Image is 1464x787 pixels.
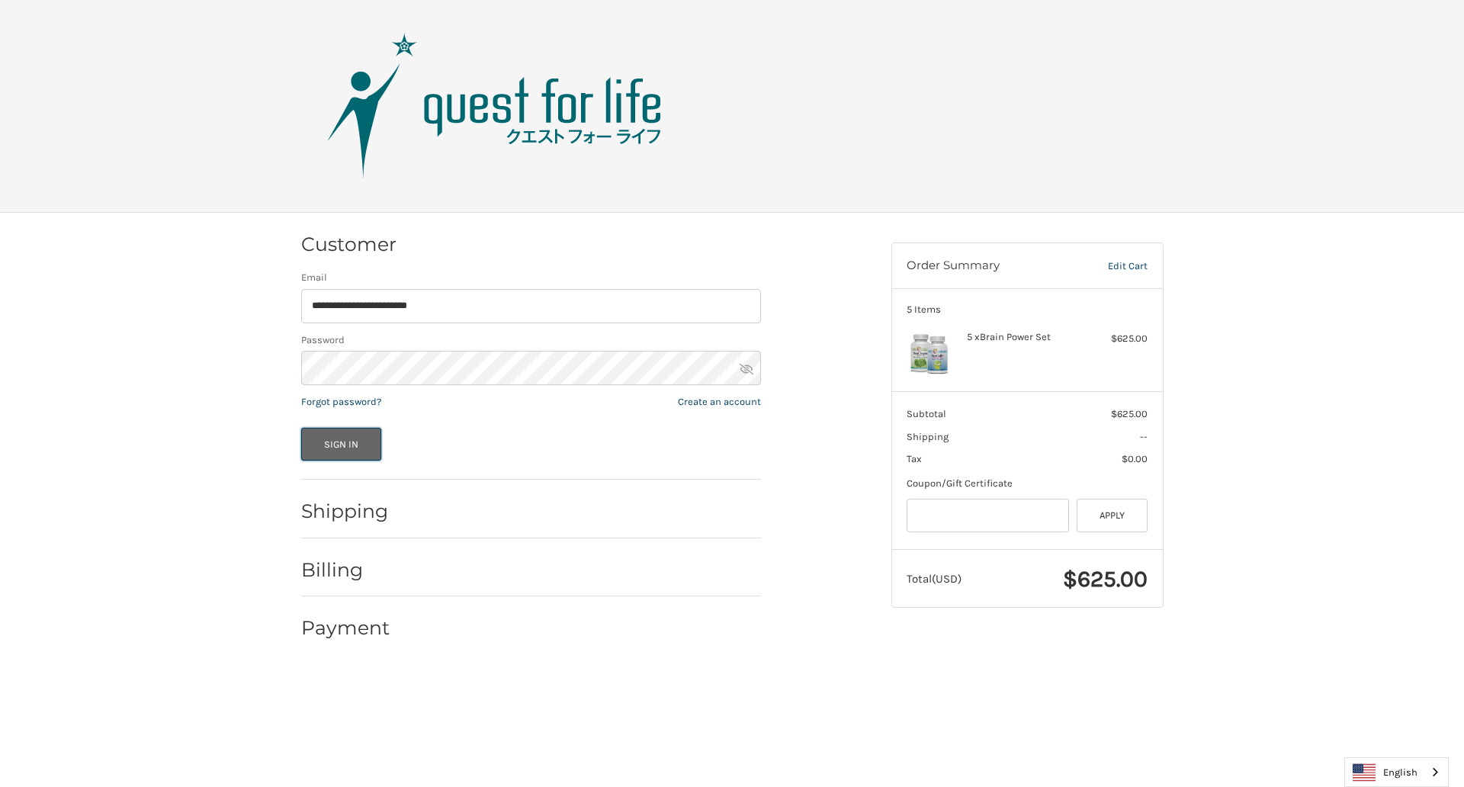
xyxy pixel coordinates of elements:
span: $0.00 [1122,453,1148,464]
h2: Billing [301,558,390,582]
span: $625.00 [1111,408,1148,419]
img: Quest Group [304,30,685,182]
span: Total (USD) [907,572,962,586]
div: Language [1344,757,1449,787]
input: Gift Certificate or Coupon Code [907,499,1069,533]
h4: 5 x Brain Power Set [967,331,1084,343]
h2: Shipping [301,500,390,523]
span: Shipping [907,431,949,442]
span: -- [1140,431,1148,442]
a: Create an account [678,396,761,407]
div: Coupon/Gift Certificate [907,476,1148,491]
label: Password [301,332,761,348]
a: English [1345,758,1448,786]
a: Edit Cart [1076,259,1148,274]
span: $625.00 [1063,565,1148,593]
h2: Customer [301,233,396,256]
aside: Language selected: English [1344,757,1449,787]
h3: Order Summary [907,259,1076,274]
h3: 5 Items [907,304,1148,316]
a: Forgot password? [301,396,381,407]
button: Apply [1077,499,1148,533]
button: Sign In [301,428,382,461]
h2: Payment [301,616,390,640]
label: Email [301,270,761,285]
div: $625.00 [1087,331,1148,346]
span: Subtotal [907,408,946,419]
span: Tax [907,453,922,464]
